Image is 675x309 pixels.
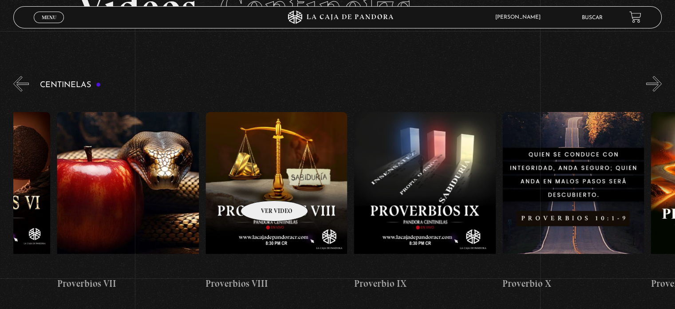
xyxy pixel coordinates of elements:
h4: Proverbio X [502,277,644,291]
button: Previous [13,76,29,92]
a: Proverbios VII [57,98,198,305]
span: Menu [42,15,56,20]
a: Proverbio X [502,98,644,305]
h3: Centinelas [40,81,101,89]
h4: Proverbios VII [57,277,198,291]
button: Next [646,76,662,92]
h4: Proverbio IX [354,277,495,291]
a: Proverbio IX [354,98,495,305]
a: Proverbios VIII [205,98,347,305]
a: View your shopping cart [629,11,641,23]
a: Buscar [582,15,603,20]
span: Cerrar [39,22,59,28]
h4: Proverbios VIII [205,277,347,291]
span: [PERSON_NAME] [491,15,549,20]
